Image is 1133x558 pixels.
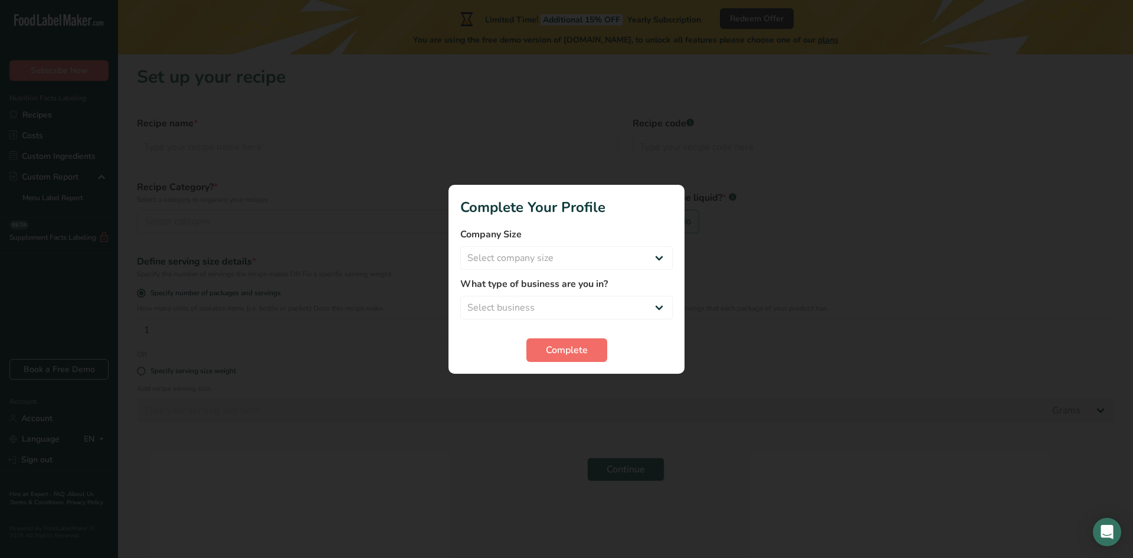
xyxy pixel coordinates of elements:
label: What type of business are you in? [460,277,673,291]
div: Open Intercom Messenger [1093,518,1121,546]
label: Company Size [460,227,673,242]
button: Complete [526,338,607,362]
span: Complete [546,343,588,357]
h1: Complete Your Profile [460,197,673,218]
